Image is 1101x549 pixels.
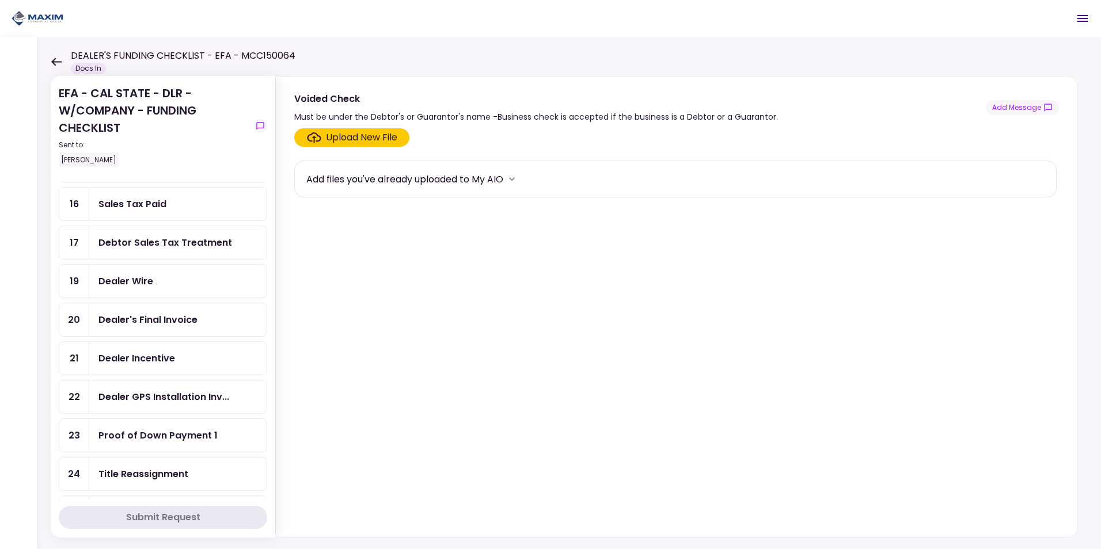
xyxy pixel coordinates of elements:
div: [PERSON_NAME] [59,152,119,167]
div: 21 [59,342,89,375]
button: Submit Request [59,506,267,529]
div: Dealer Wire [98,274,153,288]
div: 23 [59,419,89,452]
div: 22 [59,380,89,413]
div: Docs In [71,63,106,74]
button: more [503,170,521,188]
img: Partner icon [12,10,63,27]
button: Open menu [1069,5,1096,32]
div: EFA - CAL STATE - DLR - W/COMPANY - FUNDING CHECKLIST [59,85,249,167]
div: Sales Tax Paid [98,197,166,211]
div: 19 [59,265,89,298]
div: Dealer Incentive [98,351,175,365]
div: Title Reassignment [98,467,188,481]
div: Debtor Sales Tax Treatment [98,235,232,250]
a: 16Sales Tax Paid [59,187,267,221]
div: 17 [59,226,89,259]
a: 25Title Application [59,495,267,529]
div: Proof of Down Payment 1 [98,428,218,443]
div: Upload New File [326,131,397,144]
button: show-messages [253,119,267,133]
a: 22Dealer GPS Installation Invoice [59,380,267,414]
div: 24 [59,457,89,490]
div: Add files you've already uploaded to My AIO [306,172,503,186]
span: Click here to upload the required document [294,128,409,147]
div: 25 [59,496,89,529]
div: 20 [59,303,89,336]
button: show-messages [986,100,1059,115]
div: Submit Request [126,510,200,524]
div: Voided Check [294,91,778,106]
a: 23Proof of Down Payment 1 [59,418,267,452]
div: Sent to: [59,140,249,150]
a: 19Dealer Wire [59,264,267,298]
a: 24Title Reassignment [59,457,267,491]
h1: DEALER'S FUNDING CHECKLIST - EFA - MCC150064 [71,49,295,63]
a: 20Dealer's Final Invoice [59,303,267,337]
div: Voided CheckMust be under the Debtor's or Guarantor's name -Business check is accepted if the bus... [275,76,1078,537]
a: 21Dealer Incentive [59,341,267,375]
a: 17Debtor Sales Tax Treatment [59,226,267,260]
div: Dealer GPS Installation Invoice [98,390,229,404]
div: Must be under the Debtor's or Guarantor's name -Business check is accepted if the business is a D... [294,110,778,124]
div: Dealer's Final Invoice [98,312,198,327]
div: 16 [59,188,89,220]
